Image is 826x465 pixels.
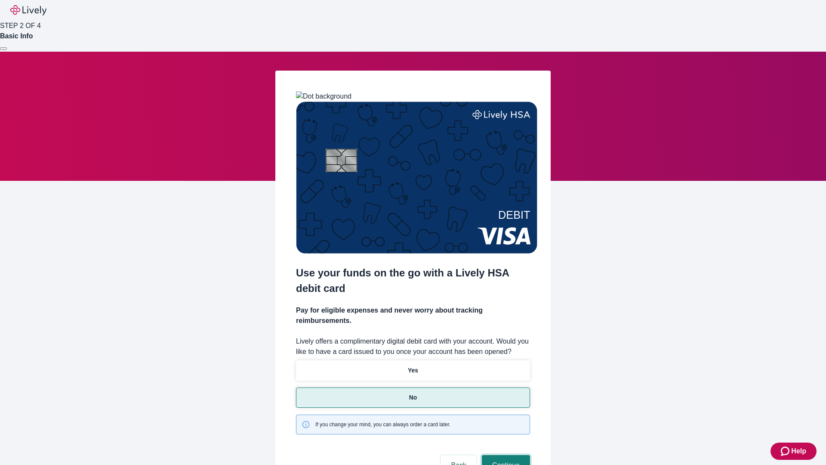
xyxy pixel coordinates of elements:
h2: Use your funds on the go with a Lively HSA debit card [296,265,530,296]
label: Lively offers a complimentary digital debit card with your account. Would you like to have a card... [296,336,530,357]
img: Debit card [296,102,537,254]
button: No [296,387,530,408]
p: Yes [408,366,418,375]
button: Zendesk support iconHelp [771,443,817,460]
h4: Pay for eligible expenses and never worry about tracking reimbursements. [296,305,530,326]
span: If you change your mind, you can always order a card later. [315,421,450,428]
button: Yes [296,360,530,381]
svg: Zendesk support icon [781,446,791,456]
img: Dot background [296,91,351,102]
img: Lively [10,5,46,15]
p: No [409,393,417,402]
span: Help [791,446,806,456]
